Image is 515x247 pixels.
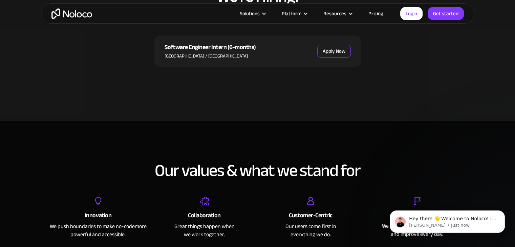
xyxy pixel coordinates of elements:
div: Platform [282,9,301,18]
div: Solutions [231,9,273,18]
a: Apply Now [317,45,351,58]
div: Our users come first in everything we do. [285,222,336,239]
div: [GEOGRAPHIC_DATA] / [GEOGRAPHIC_DATA] [165,52,256,60]
div: Software Engineer Intern (6-months) [165,42,256,52]
div: Great things happen when we work together. [174,222,235,239]
a: Pricing [360,9,392,18]
h2: Our values & what we stand for [48,161,468,180]
div: Resources [323,9,346,18]
a: Login [400,7,423,20]
a: home [51,8,92,19]
div: Solutions [240,9,260,18]
div: We push boundaries to make no-codemore powerful and accessible. [48,222,149,239]
div: Collaboration [188,210,221,221]
div: Platform [273,9,315,18]
div: Innovation [85,210,111,221]
div: Resources [315,9,360,18]
a: Get started [428,7,464,20]
iframe: Intercom notifications message [380,196,515,244]
div: Customer-Centric [289,210,332,221]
